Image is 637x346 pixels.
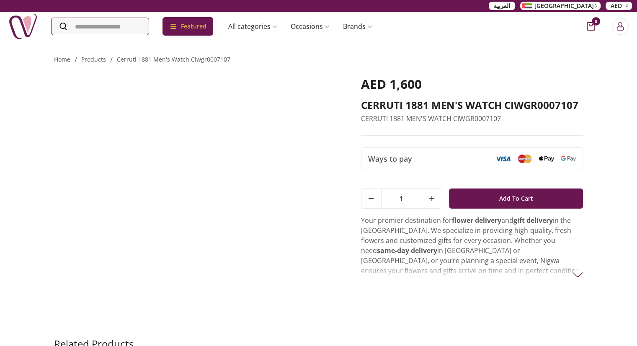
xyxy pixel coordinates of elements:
div: Featured [162,17,213,36]
input: Search [52,18,149,35]
img: Nigwa-uae-gifts [8,12,38,41]
img: Mastercard [517,154,532,163]
img: CERRUTI 1881 MEN'S WATCH CIWGR0007107 [54,77,338,318]
span: 1 [382,189,422,208]
p: Your premier destination for and in the [GEOGRAPHIC_DATA]. We specialize in providing high-qualit... [361,215,583,326]
a: Brands [336,18,379,35]
span: العربية [494,2,510,10]
li: / [75,55,77,65]
strong: gift delivery [513,216,553,225]
button: Login [612,18,629,35]
span: [GEOGRAPHIC_DATA] [534,2,594,10]
a: cerruti 1881 men's watch ciwgr0007107 [117,55,230,63]
button: cart-button [587,22,595,31]
strong: flower delivery [452,216,501,225]
img: Arabic_dztd3n.png [522,3,532,8]
button: AED [606,2,632,10]
a: products [81,55,106,63]
img: Google Pay [561,156,576,162]
span: Ways to pay [368,153,412,165]
img: Visa [495,156,511,162]
span: 0 [592,17,600,26]
span: Add To Cart [499,191,533,206]
h2: CERRUTI 1881 MEN'S WATCH CIWGR0007107 [361,98,583,112]
a: All categories [222,18,284,35]
strong: same-day delivery [377,246,437,255]
button: [GEOGRAPHIC_DATA] [520,2,601,10]
img: Apple Pay [539,156,554,162]
span: AED 1,600 [361,75,422,93]
span: AED [611,2,622,10]
a: Home [54,55,70,63]
li: / [110,55,113,65]
img: arrow [573,269,583,280]
p: CERRUTI 1881 MEN'S WATCH CIWGR0007107 [361,114,583,124]
button: Add To Cart [449,188,583,209]
a: Occasions [284,18,336,35]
